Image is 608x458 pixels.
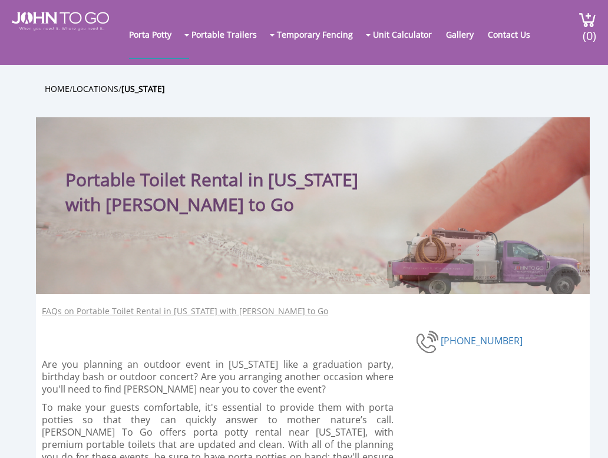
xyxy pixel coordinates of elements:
img: Truck [378,223,584,295]
a: Temporary Fencing [277,11,365,58]
a: [PHONE_NUMBER] [441,334,523,347]
a: [US_STATE] [121,83,165,94]
span: (0) [582,18,596,44]
a: Gallery [446,11,485,58]
a: Contact Us [488,11,542,58]
a: FAQs on Portable Toilet Rental in [US_STATE] with [PERSON_NAME] to Go [42,305,328,317]
p: Are you planning an outdoor event in [US_STATE] like a graduation party, birthday bash or outdoor... [42,358,394,396]
a: Portable Trailers [191,11,269,58]
a: Porta Potty [129,11,183,58]
img: JOHN to go [12,12,109,31]
a: Locations [72,83,118,94]
a: Home [45,83,70,94]
img: phone-number [416,329,441,355]
a: Unit Calculator [373,11,444,58]
img: cart a [579,12,596,28]
h1: Portable Toilet Rental in [US_STATE] with [PERSON_NAME] to Go [65,141,372,217]
ul: / / [45,82,599,95]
